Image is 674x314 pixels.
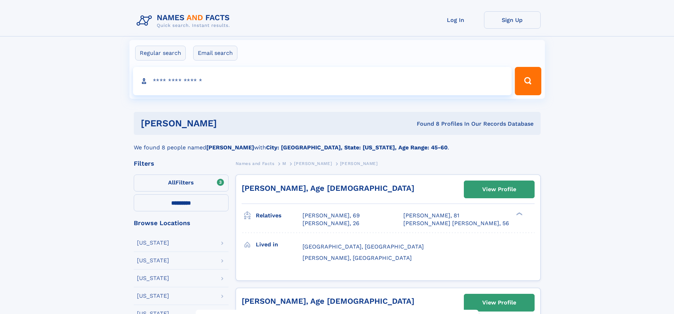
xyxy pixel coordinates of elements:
img: Logo Names and Facts [134,11,236,30]
a: Log In [427,11,484,29]
a: [PERSON_NAME] [PERSON_NAME], 56 [403,219,509,227]
div: ❯ [514,212,523,216]
div: [US_STATE] [137,293,169,299]
a: [PERSON_NAME], Age [DEMOGRAPHIC_DATA] [242,184,414,193]
a: [PERSON_NAME] [294,159,332,168]
span: [PERSON_NAME] [294,161,332,166]
div: Found 8 Profiles In Our Records Database [317,120,534,128]
div: Filters [134,160,229,167]
a: Sign Up [484,11,541,29]
div: [US_STATE] [137,240,169,246]
label: Regular search [135,46,186,61]
input: search input [133,67,512,95]
span: [GEOGRAPHIC_DATA], [GEOGRAPHIC_DATA] [303,243,424,250]
a: M [282,159,286,168]
a: [PERSON_NAME], Age [DEMOGRAPHIC_DATA] [242,297,414,306]
b: City: [GEOGRAPHIC_DATA], State: [US_STATE], Age Range: 45-60 [266,144,448,151]
a: View Profile [464,294,534,311]
span: All [168,179,175,186]
a: View Profile [464,181,534,198]
h1: [PERSON_NAME] [141,119,317,128]
h3: Lived in [256,239,303,251]
a: [PERSON_NAME], 81 [403,212,459,219]
a: Names and Facts [236,159,275,168]
div: [US_STATE] [137,258,169,263]
span: [PERSON_NAME] [340,161,378,166]
div: View Profile [482,181,516,198]
div: View Profile [482,295,516,311]
button: Search Button [515,67,541,95]
label: Filters [134,175,229,192]
b: [PERSON_NAME] [206,144,254,151]
label: Email search [193,46,237,61]
span: [PERSON_NAME], [GEOGRAPHIC_DATA] [303,255,412,261]
div: Browse Locations [134,220,229,226]
a: [PERSON_NAME], 69 [303,212,360,219]
div: [US_STATE] [137,275,169,281]
span: M [282,161,286,166]
div: We found 8 people named with . [134,135,541,152]
a: [PERSON_NAME], 26 [303,219,359,227]
h3: Relatives [256,210,303,222]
